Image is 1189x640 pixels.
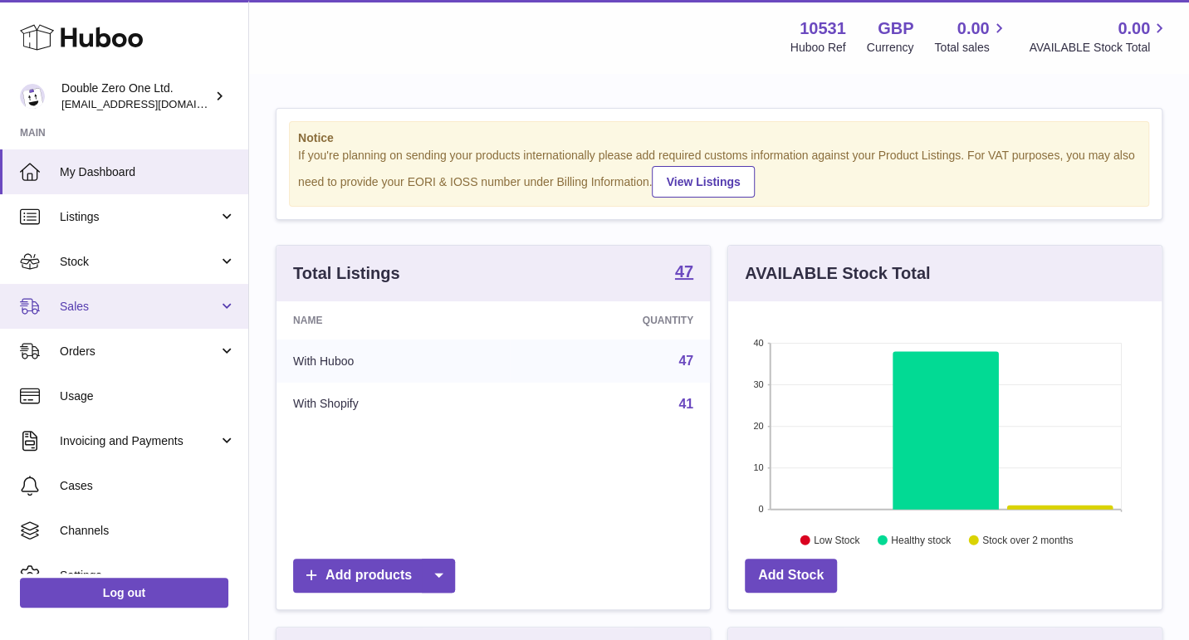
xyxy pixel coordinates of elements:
[293,559,455,593] a: Add products
[60,523,236,539] span: Channels
[800,17,846,40] strong: 10531
[678,354,693,368] a: 47
[1029,17,1169,56] a: 0.00 AVAILABLE Stock Total
[891,534,952,545] text: Healthy stock
[814,534,860,545] text: Low Stock
[982,534,1073,545] text: Stock over 2 months
[745,262,930,285] h3: AVAILABLE Stock Total
[758,504,763,514] text: 0
[753,379,763,389] text: 30
[60,433,218,449] span: Invoicing and Payments
[957,17,990,40] span: 0.00
[675,263,693,280] strong: 47
[753,338,763,348] text: 40
[1118,17,1150,40] span: 0.00
[675,263,693,283] a: 47
[20,578,228,608] a: Log out
[652,166,754,198] a: View Listings
[678,397,693,411] a: 41
[60,568,236,584] span: Settings
[60,209,218,225] span: Listings
[61,97,244,110] span: [EMAIL_ADDRESS][DOMAIN_NAME]
[1029,40,1169,56] span: AVAILABLE Stock Total
[60,164,236,180] span: My Dashboard
[745,559,837,593] a: Add Stock
[60,299,218,315] span: Sales
[867,40,914,56] div: Currency
[753,462,763,472] text: 10
[878,17,913,40] strong: GBP
[293,262,400,285] h3: Total Listings
[60,344,218,359] span: Orders
[276,340,510,383] td: With Huboo
[934,17,1008,56] a: 0.00 Total sales
[753,421,763,431] text: 20
[60,254,218,270] span: Stock
[60,478,236,494] span: Cases
[298,148,1140,198] div: If you're planning on sending your products internationally please add required customs informati...
[298,130,1140,146] strong: Notice
[934,40,1008,56] span: Total sales
[510,301,710,340] th: Quantity
[20,84,45,109] img: hello@001skincare.com
[60,388,236,404] span: Usage
[790,40,846,56] div: Huboo Ref
[276,383,510,426] td: With Shopify
[276,301,510,340] th: Name
[61,81,211,112] div: Double Zero One Ltd.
